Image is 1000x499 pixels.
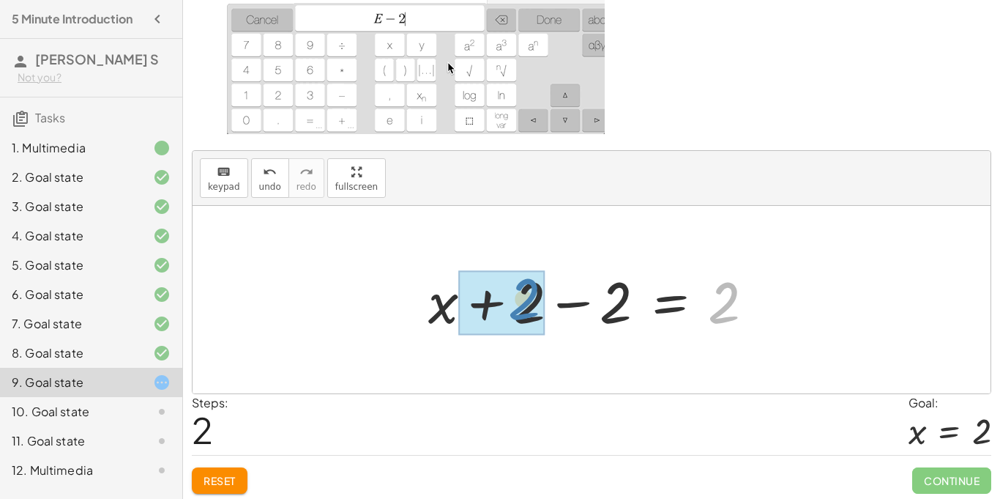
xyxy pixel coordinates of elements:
[192,467,247,494] button: Reset
[153,169,171,186] i: Task finished and correct.
[153,344,171,362] i: Task finished and correct.
[35,51,159,67] span: [PERSON_NAME] S
[208,182,240,192] span: keypad
[153,374,171,391] i: Task started.
[251,158,289,198] button: undoundo
[153,139,171,157] i: Task finished.
[153,315,171,333] i: Task finished and correct.
[18,70,171,85] div: Not you?
[12,374,130,391] div: 9. Goal state
[153,227,171,245] i: Task finished and correct.
[12,256,130,274] div: 5. Goal state
[153,286,171,303] i: Task finished and correct.
[204,474,236,487] span: Reset
[908,394,991,412] div: Goal:
[327,158,386,198] button: fullscreen
[288,158,324,198] button: redoredo
[153,256,171,274] i: Task finished and correct.
[200,158,248,198] button: keyboardkeypad
[259,182,281,192] span: undo
[217,163,231,181] i: keyboard
[12,344,130,362] div: 8. Goal state
[12,169,130,186] div: 2. Goal state
[12,286,130,303] div: 6. Goal state
[12,432,130,450] div: 11. Goal state
[335,182,378,192] span: fullscreen
[192,407,213,452] span: 2
[296,182,316,192] span: redo
[12,315,130,333] div: 7. Goal state
[12,10,133,28] h4: 5 Minute Introduction
[153,462,171,479] i: Task not started.
[12,198,130,215] div: 3. Goal state
[12,139,130,157] div: 1. Multimedia
[299,163,313,181] i: redo
[192,395,228,410] label: Steps:
[35,110,65,125] span: Tasks
[12,462,130,479] div: 12. Multimedia
[263,163,277,181] i: undo
[153,432,171,450] i: Task not started.
[153,403,171,421] i: Task not started.
[12,227,130,245] div: 4. Goal state
[12,403,130,421] div: 10. Goal state
[153,198,171,215] i: Task finished and correct.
